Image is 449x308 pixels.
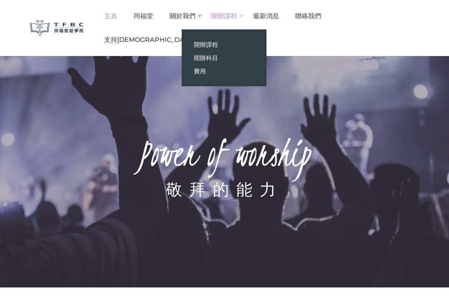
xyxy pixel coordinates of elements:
[194,54,218,62] span: 開辦科目
[166,182,189,197] div: 敬
[96,4,126,28] a: 主頁
[161,4,203,28] a: 關於我們
[194,41,218,48] span: 開辦課程
[104,36,194,44] span: 支持[DEMOGRAPHIC_DATA]
[126,4,162,28] a: 同福堂
[189,182,213,197] div: 拜
[96,28,203,52] a: 支持[DEMOGRAPHIC_DATA]
[194,67,206,75] span: 費用
[137,149,311,158] rs-layer: Power of worship
[182,38,266,51] a: 開辦課程
[134,12,153,20] span: 同福堂
[170,12,195,20] span: 關於我們
[236,182,260,197] div: 能
[287,4,329,28] a: 聯絡我們
[213,182,236,197] div: 的
[182,65,266,78] a: 費用
[203,4,245,28] a: 開辦課程
[245,4,287,28] a: 最新消息
[30,20,84,36] img: 同福聖經學院 TFBC
[104,12,117,20] span: 主頁
[295,12,321,20] span: 聯絡我們
[253,12,279,20] span: 最新消息
[211,12,237,20] span: 開辦課程
[182,51,266,65] a: 開辦科目
[260,182,283,197] div: 力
